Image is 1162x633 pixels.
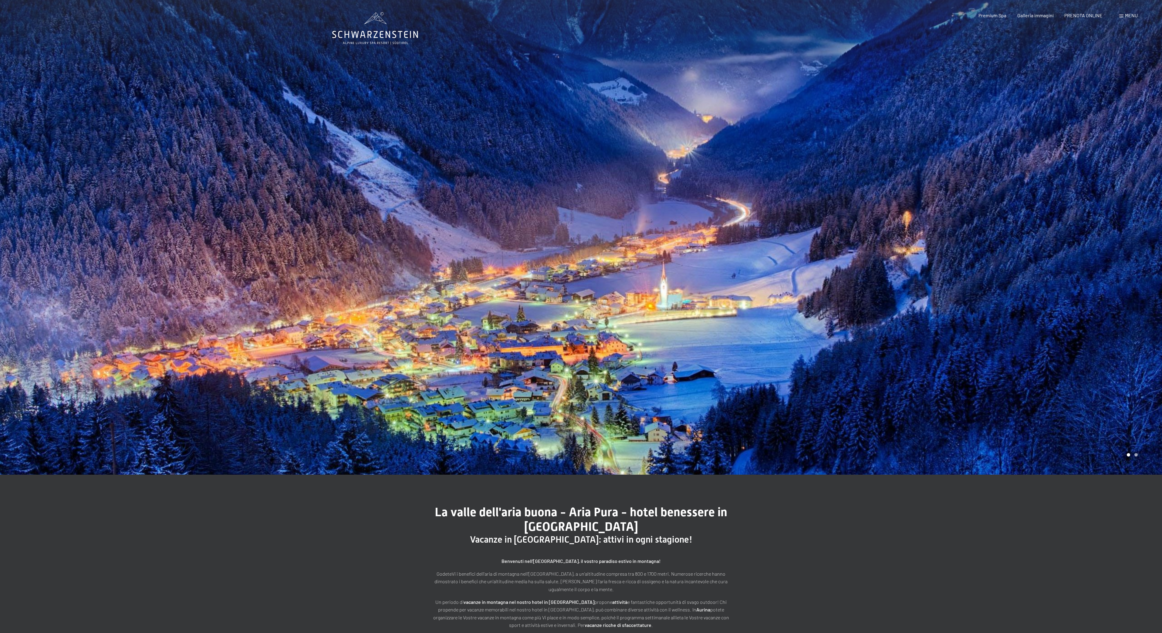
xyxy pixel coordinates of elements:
[429,598,733,629] p: Un periodo di propone e fantastiche opportunità di svago outdoor! Chi propende per vacanze memora...
[1134,453,1138,456] div: Carousel Page 2
[1125,12,1138,18] span: Menu
[470,534,692,545] span: Vacanze in [GEOGRAPHIC_DATA]: attivi in ogni stagione!
[435,505,727,534] span: La valle dell'aria buona - Aria Pura - hotel benessere in [GEOGRAPHIC_DATA]
[612,599,627,605] strong: attività
[1064,12,1103,18] a: PRENOTA ONLINE
[1017,12,1054,18] a: Galleria immagini
[429,570,733,593] p: GodeteVi i benefici dell'aria di montagna nell'[GEOGRAPHIC_DATA], a un'altitudine compresa tra 80...
[978,12,1006,18] a: Premium Spa
[502,558,660,564] strong: Benvenuti nell'[GEOGRAPHIC_DATA], il vostro paradiso estivo in montagna!
[696,607,710,612] strong: Aurina
[585,622,651,628] strong: vacanze ricche di sfaccettature
[1125,453,1138,456] div: Carousel Pagination
[1127,453,1130,456] div: Carousel Page 1 (Current Slide)
[464,599,594,605] strong: vacanze in montagna nel nostro hotel in [GEOGRAPHIC_DATA]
